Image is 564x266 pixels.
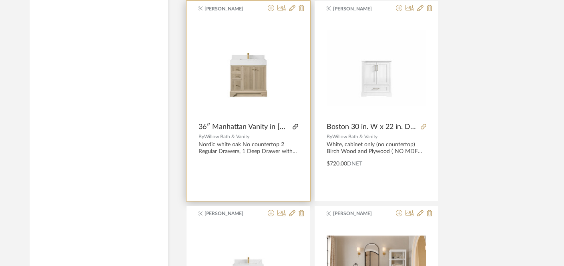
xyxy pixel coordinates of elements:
div: 0 [327,18,426,118]
span: DNET [347,161,362,167]
div: Nordic white oak No countertop 2 Regular Drawers, 1 Deep Drawer with Power Outlet and Accessories... [199,141,298,155]
span: Willow Bath & Vanity [204,134,249,139]
span: [PERSON_NAME] [205,5,255,12]
span: [PERSON_NAME] [205,210,255,217]
span: 36″ Manhattan Vanity in [GEOGRAPHIC_DATA] with Center Sink, no countertop [199,123,289,131]
span: $720.00 [327,161,347,167]
img: 36″ Manhattan Vanity in Nordic White Oak with Center Sink, no countertop [199,30,298,105]
span: By [327,134,332,139]
span: Boston 30 in. W x 22 in. D Single Sink Bathroom Vanity White, no countertop [327,123,417,131]
span: [PERSON_NAME] [333,210,383,217]
div: White, cabinet only (no countertop) Birch Wood and Plywood ( NO MDF and PRESSBOARD ) 1 Regular Dr... [327,141,426,155]
span: [PERSON_NAME] [333,5,383,12]
img: Boston 30 in. W x 22 in. D Single Sink Bathroom Vanity White, no countertop [327,30,426,105]
span: Willow Bath & Vanity [332,134,377,139]
span: By [199,134,204,139]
